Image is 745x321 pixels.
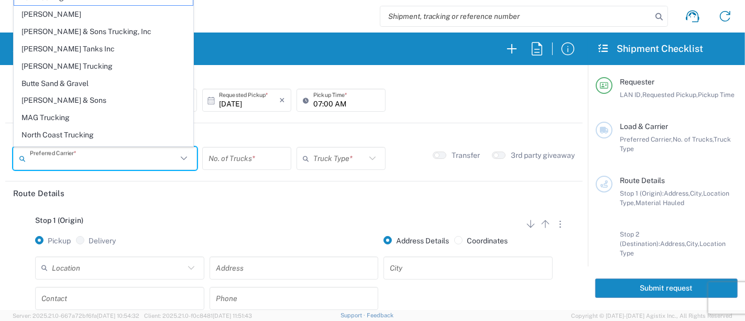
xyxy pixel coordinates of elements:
span: Route Details [620,176,665,185]
span: Requester [620,78,654,86]
span: Address, [660,240,686,248]
span: [PERSON_NAME] & Sons [14,92,193,109]
span: [PERSON_NAME] Trucking [14,58,193,74]
a: Support [341,312,367,318]
span: City, [690,189,703,197]
span: MAG Trucking [14,110,193,126]
span: Server: 2025.21.0-667a72bf6fa [13,313,139,319]
span: Stop 2 (Destination): [620,230,660,248]
span: City, [686,240,699,248]
span: [DATE] 10:54:32 [97,313,139,319]
span: North Coast Trucking [14,127,193,143]
span: Pickup Time [698,91,735,99]
h2: Route Details [13,188,64,199]
i: × [279,92,285,109]
span: No. of Trucks, [673,135,714,143]
span: Load & Carrier [620,122,668,131]
a: Feedback [367,312,393,318]
span: Copyright © [DATE]-[DATE] Agistix Inc., All Rights Reserved [571,311,732,320]
h2: Shipment Checklist [597,42,703,55]
span: Stop 1 (Origin) [35,216,83,224]
input: Shipment, tracking or reference number [380,6,652,26]
span: Address, [664,189,690,197]
span: Material Hauled [636,199,684,207]
span: Preferred Carrier, [620,135,673,143]
label: 3rd party giveaway [511,151,575,160]
span: Stop 1 (Origin): [620,189,664,197]
span: [DATE] 11:51:43 [213,313,252,319]
label: Coordinates [454,236,508,245]
span: Northstate Aggregate [14,144,193,160]
span: Client: 2025.21.0-f0c8481 [144,313,252,319]
span: Requested Pickup, [642,91,698,99]
label: Address Details [384,236,449,245]
span: Butte Sand & Gravel [14,76,193,92]
label: Transfer [452,151,480,160]
span: LAN ID, [620,91,642,99]
button: Submit request [595,279,738,298]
